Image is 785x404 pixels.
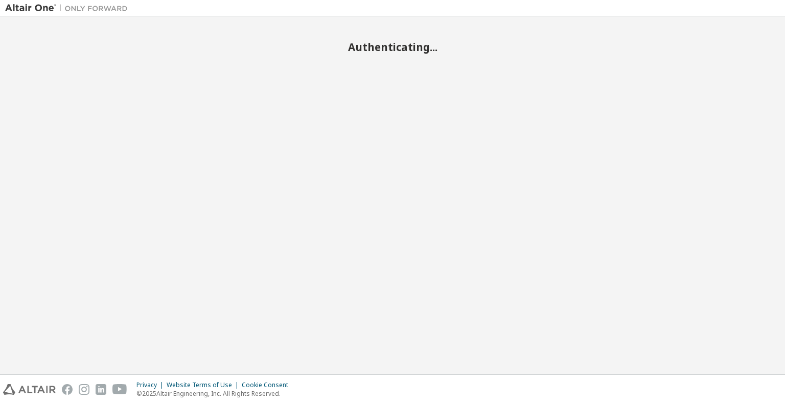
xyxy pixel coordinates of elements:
[136,381,167,389] div: Privacy
[96,384,106,395] img: linkedin.svg
[242,381,294,389] div: Cookie Consent
[79,384,89,395] img: instagram.svg
[5,40,780,54] h2: Authenticating...
[62,384,73,395] img: facebook.svg
[136,389,294,398] p: © 2025 Altair Engineering, Inc. All Rights Reserved.
[5,3,133,13] img: Altair One
[112,384,127,395] img: youtube.svg
[3,384,56,395] img: altair_logo.svg
[167,381,242,389] div: Website Terms of Use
